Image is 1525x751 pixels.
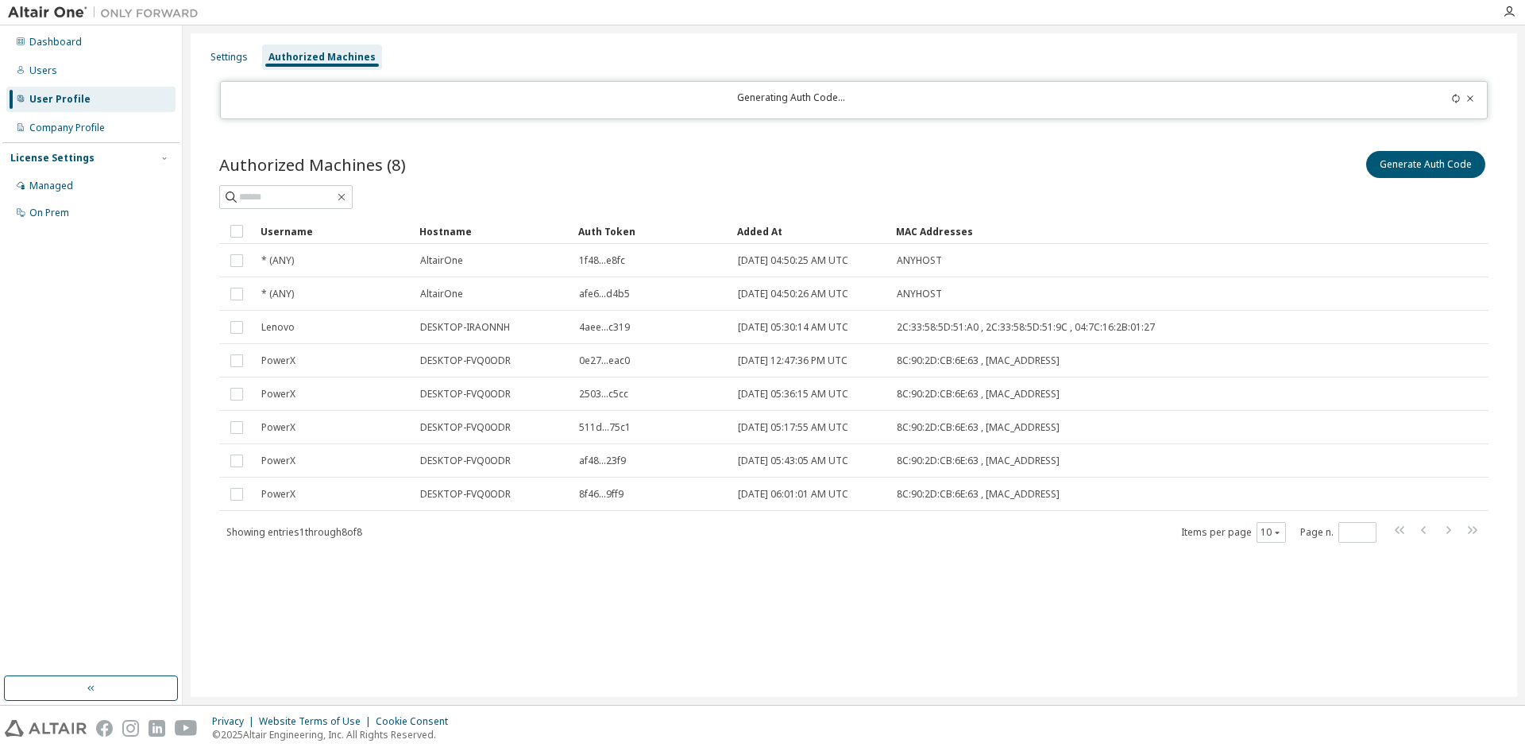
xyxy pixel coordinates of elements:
img: Altair One [8,5,207,21]
span: DESKTOP-FVQ0ODR [420,455,511,467]
span: PowerX [261,455,295,467]
div: Users [29,64,57,77]
img: instagram.svg [122,720,139,737]
span: [DATE] 05:30:14 AM UTC [738,321,848,334]
span: PowerX [261,388,295,401]
span: 8C:90:2D:CB:6E:63 , [MAC_ADDRESS] [897,455,1060,467]
div: Authorized Machines [268,51,376,64]
span: 2503...c5cc [579,388,628,401]
span: Page n. [1300,522,1376,543]
div: Auth Token [578,219,724,244]
span: 1f48...e8fc [579,254,625,267]
span: [DATE] 04:50:25 AM UTC [738,254,848,267]
span: af48...23f9 [579,455,626,467]
img: facebook.svg [96,720,113,737]
span: DESKTOP-FVQ0ODR [420,488,511,501]
div: Company Profile [29,122,105,134]
span: Items per page [1181,522,1286,543]
span: DESKTOP-IRAONNH [420,321,510,334]
p: © 2025 Altair Engineering, Inc. All Rights Reserved. [212,728,457,741]
div: Managed [29,180,73,192]
span: 8C:90:2D:CB:6E:63 , [MAC_ADDRESS] [897,354,1060,367]
div: MAC Addresses [896,219,1322,244]
span: 8C:90:2D:CB:6E:63 , [MAC_ADDRESS] [897,421,1060,434]
span: 8C:90:2D:CB:6E:63 , [MAC_ADDRESS] [897,488,1060,501]
img: altair_logo.svg [5,720,87,737]
span: afe6...d4b5 [579,288,630,300]
span: 2C:33:58:5D:51:A0 , 2C:33:58:5D:51:9C , 04:7C:16:2B:01:27 [897,321,1155,334]
span: DESKTOP-FVQ0ODR [420,421,511,434]
span: DESKTOP-FVQ0ODR [420,354,511,367]
span: PowerX [261,354,295,367]
span: 8C:90:2D:CB:6E:63 , [MAC_ADDRESS] [897,388,1060,401]
div: Website Terms of Use [259,715,376,728]
div: Privacy [212,715,259,728]
span: [DATE] 04:50:26 AM UTC [738,288,848,300]
span: Authorized Machines (8) [219,153,406,176]
span: [DATE] 05:36:15 AM UTC [738,388,848,401]
span: ANYHOST [897,288,942,300]
span: AltairOne [420,254,463,267]
img: linkedin.svg [149,720,165,737]
span: 8f46...9ff9 [579,488,624,501]
span: PowerX [261,421,295,434]
span: DESKTOP-FVQ0ODR [420,388,511,401]
div: Username [261,219,407,244]
div: User Profile [29,93,91,106]
span: ANYHOST [897,254,942,267]
span: PowerX [261,488,295,501]
span: [DATE] 12:47:36 PM UTC [738,354,847,367]
span: [DATE] 06:01:01 AM UTC [738,488,848,501]
div: Cookie Consent [376,715,457,728]
div: License Settings [10,152,95,165]
span: [DATE] 05:17:55 AM UTC [738,421,848,434]
div: Dashboard [29,36,82,48]
div: Generating Auth Code... [230,91,1353,109]
span: Showing entries 1 through 8 of 8 [226,525,362,539]
button: 10 [1261,526,1282,539]
div: Settings [210,51,248,64]
span: 511d...75c1 [579,421,631,434]
button: Generate Auth Code [1366,151,1485,178]
span: 0e27...eac0 [579,354,630,367]
div: On Prem [29,207,69,219]
span: [DATE] 05:43:05 AM UTC [738,455,848,467]
span: Lenovo [261,321,295,334]
span: * (ANY) [261,288,294,300]
div: Hostname [419,219,566,244]
span: * (ANY) [261,254,294,267]
span: 4aee...c319 [579,321,630,334]
div: Added At [737,219,883,244]
img: youtube.svg [175,720,198,737]
span: AltairOne [420,288,463,300]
